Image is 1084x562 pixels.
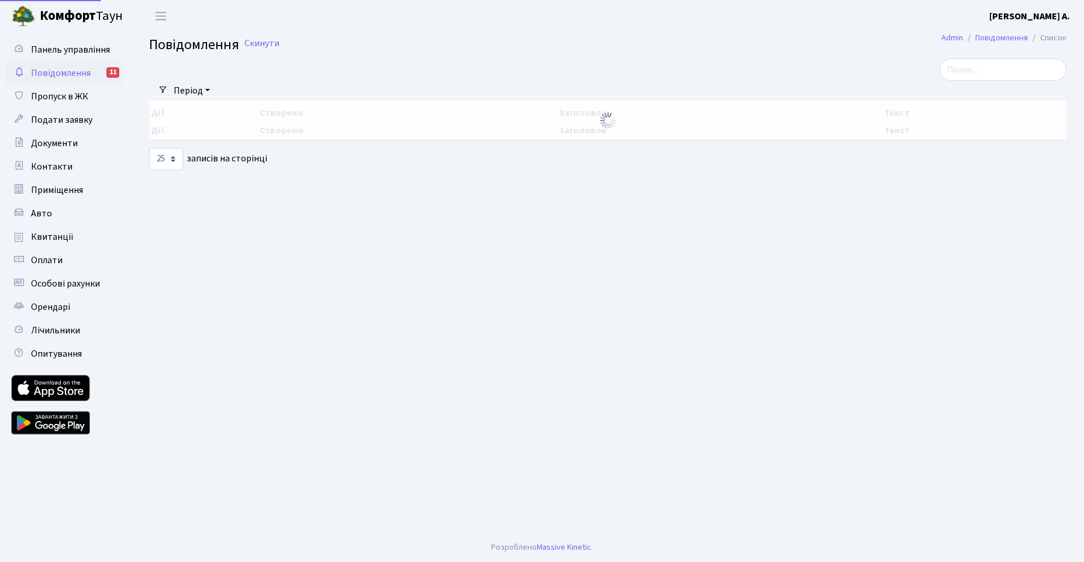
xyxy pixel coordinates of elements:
a: Лічильники [6,319,123,342]
label: записів на сторінці [149,148,267,170]
a: Подати заявку [6,108,123,132]
a: Пропуск в ЖК [6,85,123,108]
span: Подати заявку [31,113,92,126]
img: logo.png [12,5,35,28]
img: Обробка... [599,111,617,130]
span: Панель управління [31,43,110,56]
span: Документи [31,137,78,150]
a: Квитанції [6,225,123,249]
a: Панель управління [6,38,123,61]
span: Таун [40,6,123,26]
span: Лічильники [31,324,80,337]
input: Пошук... [940,58,1066,81]
b: Комфорт [40,6,96,25]
select: записів на сторінці [149,148,183,170]
span: Опитування [31,347,82,360]
a: Admin [941,32,963,44]
a: Приміщення [6,178,123,202]
span: Повідомлення [149,35,239,55]
b: [PERSON_NAME] А. [989,10,1070,23]
span: Квитанції [31,230,74,243]
a: Орендарі [6,295,123,319]
div: Розроблено . [491,541,593,554]
a: Повідомлення [975,32,1028,44]
a: Особові рахунки [6,272,123,295]
span: Приміщення [31,184,83,196]
span: Пропуск в ЖК [31,90,88,103]
a: Період [169,81,215,101]
a: Скинути [244,38,279,49]
a: Контакти [6,155,123,178]
a: Оплати [6,249,123,272]
a: Авто [6,202,123,225]
div: 11 [106,67,119,78]
span: Контакти [31,160,73,173]
span: Повідомлення [31,67,91,80]
a: Massive Kinetic [537,541,591,553]
a: Опитування [6,342,123,366]
span: Оплати [31,254,63,267]
nav: breadcrumb [924,26,1084,50]
a: Повідомлення11 [6,61,123,85]
a: Документи [6,132,123,155]
span: Авто [31,207,52,220]
button: Переключити навігацію [146,6,175,26]
span: Орендарі [31,301,70,313]
li: Список [1028,32,1066,44]
span: Особові рахунки [31,277,100,290]
a: [PERSON_NAME] А. [989,9,1070,23]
